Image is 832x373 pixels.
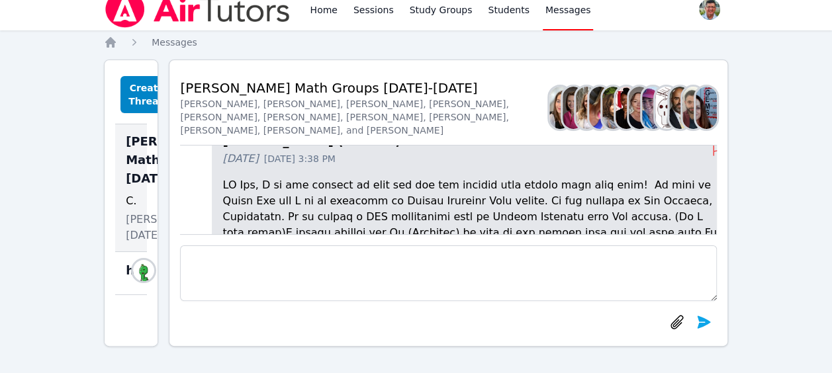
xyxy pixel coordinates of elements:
[655,87,676,129] img: Joyce Law
[563,87,584,129] img: Rebecca Miller
[180,97,549,137] div: [PERSON_NAME], [PERSON_NAME], [PERSON_NAME], [PERSON_NAME], [PERSON_NAME], [PERSON_NAME], [PERSON...
[222,151,258,167] span: [DATE]
[589,87,610,129] img: Alexis Asiama
[126,212,217,243] span: [PERSON_NAME], [DATE]
[545,3,591,17] span: Messages
[126,193,136,209] div: Congrats, [PERSON_NAME], on the proficiency score! Excited to be back working with your students....
[133,260,154,281] img: Mia Serrato
[549,87,571,129] img: Sarah Benzinger
[669,87,690,129] img: Bernard Estephan
[616,87,637,129] img: Johnicia Haynes
[120,76,173,113] button: Create Thread
[180,79,549,97] h2: [PERSON_NAME] Math Groups [DATE]-[DATE]
[576,87,597,129] img: Sandra Davis
[104,36,728,49] nav: Breadcrumb
[152,37,197,48] span: Messages
[264,152,336,165] span: [DATE] 3:38 PM
[115,124,147,252] div: [PERSON_NAME] Math Groups [DATE]-[DATE]Sarah BenzingerRebecca MillerSandra DavisAlexis AsiamaDian...
[642,87,663,129] img: Megan Nepshinsky
[126,261,138,280] span: hi
[152,36,197,49] a: Messages
[115,252,147,295] div: hiMia Serrato
[682,87,704,129] img: Diaa Walweel
[696,87,717,129] img: Leah Hoff
[126,132,236,188] span: [PERSON_NAME] Math Groups [DATE]-[DATE]
[602,87,624,129] img: Diana Carle
[629,87,650,129] img: Michelle Dalton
